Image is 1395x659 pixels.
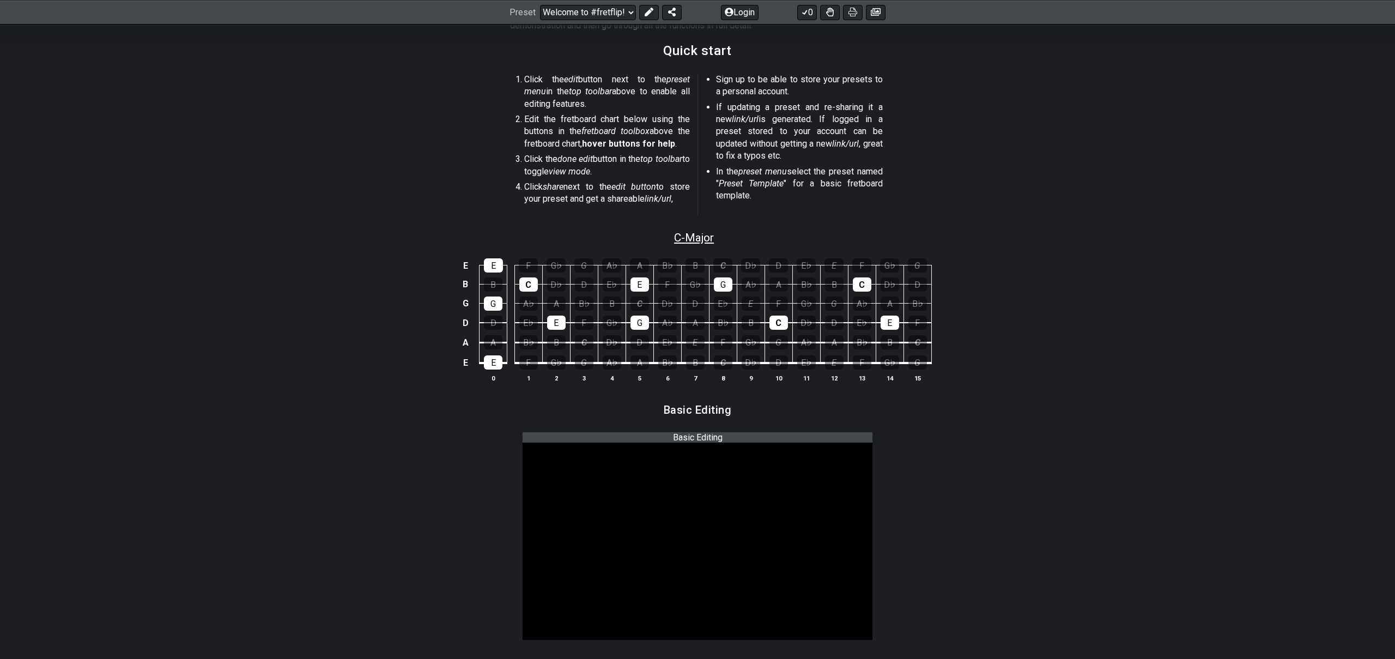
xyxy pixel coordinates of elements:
[547,335,566,349] div: B
[714,335,732,349] div: F
[459,275,472,294] td: B
[714,277,732,292] div: G
[547,316,566,330] div: E
[686,316,705,330] div: A
[603,316,621,330] div: G♭
[547,277,566,292] div: D♭
[797,4,817,20] button: 0
[630,316,649,330] div: G
[484,277,502,292] div: B
[658,277,677,292] div: F
[908,316,927,330] div: F
[769,316,788,330] div: C
[603,355,621,370] div: A♭
[820,372,848,384] th: 12
[547,355,566,370] div: G♭
[519,355,538,370] div: F
[658,258,677,273] div: B♭
[686,297,705,311] div: D
[797,258,816,273] div: E♭
[524,181,690,205] p: Click next to the to store your preset and get a shareable ,
[575,355,593,370] div: G
[630,258,649,273] div: A
[658,316,677,330] div: A♭
[630,277,649,292] div: E
[881,316,899,330] div: E
[853,335,871,349] div: B♭
[514,372,542,384] th: 1
[574,258,593,273] div: G
[742,277,760,292] div: A♭
[686,335,705,349] div: E
[484,355,502,370] div: E
[797,297,816,311] div: G♭
[640,154,682,164] em: top toolbar
[575,277,593,292] div: D
[738,166,787,177] em: preset menu
[575,335,593,349] div: C
[714,355,732,370] div: C
[825,277,844,292] div: B
[769,277,788,292] div: A
[843,4,863,20] button: Print
[881,355,899,370] div: G♭
[519,258,538,273] div: F
[686,355,705,370] div: B
[825,297,844,311] div: G
[645,194,671,204] em: link/url
[581,126,650,136] em: fretboard toolbox
[686,277,705,292] div: G♭
[797,355,816,370] div: E♭
[630,335,649,349] div: D
[459,352,472,373] td: E
[908,258,927,273] div: G
[853,297,871,311] div: A♭
[853,316,871,330] div: E♭
[662,4,682,20] button: Share Preset
[716,74,883,98] p: Sign up to be able to store your presets to a personal account.
[825,355,844,370] div: E
[742,335,760,349] div: G♭
[853,277,871,292] div: C
[825,316,844,330] div: D
[658,335,677,349] div: E♭
[664,404,732,416] h3: Basic Editing
[603,297,621,311] div: B
[714,316,732,330] div: B♭
[737,372,765,384] th: 9
[825,335,844,349] div: A
[630,355,649,370] div: A
[765,372,792,384] th: 10
[721,4,759,20] button: Login
[626,372,653,384] th: 5
[769,297,788,311] div: F
[484,258,503,273] div: E
[880,258,899,273] div: G♭
[630,297,649,311] div: C
[709,372,737,384] th: 8
[674,231,714,244] span: C - Major
[524,153,690,178] p: Click the button in the to toggle .
[908,335,927,349] div: C
[510,7,536,17] span: Preset
[713,258,732,273] div: C
[480,372,507,384] th: 0
[719,178,784,189] em: Preset Template
[549,166,590,177] em: view mode
[769,355,788,370] div: D
[742,297,760,311] div: E
[598,372,626,384] th: 4
[716,101,883,162] p: If updating a preset and re-sharing it a new is generated. If logged in a preset stored to your a...
[903,372,931,384] th: 15
[484,316,502,330] div: D
[547,258,566,273] div: G♭
[866,4,885,20] button: Create image
[603,277,621,292] div: E♭
[569,86,612,96] em: top toolbar
[741,258,760,273] div: D♭
[820,4,840,20] button: Toggle Dexterity for all fretkits
[792,372,820,384] th: 11
[540,4,636,20] select: Preset
[658,355,677,370] div: B♭
[797,335,816,349] div: A♭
